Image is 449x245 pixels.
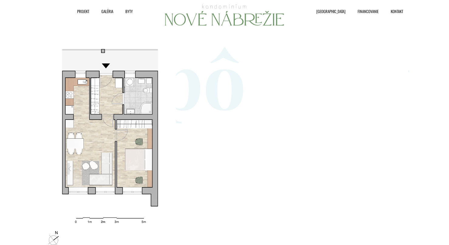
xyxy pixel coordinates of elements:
[349,7,382,16] a: Financovanie
[68,7,92,16] a: Projekt
[101,7,113,16] span: Galéria
[158,32,203,124] span: p
[316,7,345,16] span: [GEOGRAPHIC_DATA]
[77,7,89,16] span: Projekt
[116,7,136,16] a: Byty
[391,7,403,16] span: Kontakt
[307,7,349,16] a: [GEOGRAPHIC_DATA]
[125,7,133,16] span: Byty
[382,7,406,16] a: Kontakt
[358,7,379,16] span: Financovanie
[92,7,116,16] a: Galéria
